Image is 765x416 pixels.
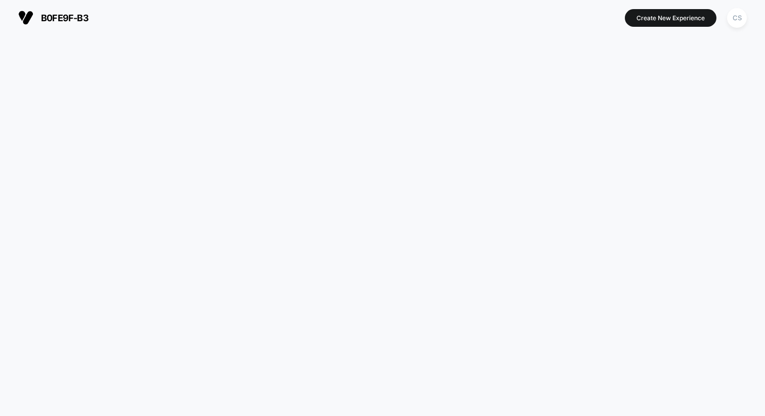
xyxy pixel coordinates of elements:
[18,10,33,25] img: Visually logo
[727,8,747,28] div: CS
[625,9,716,27] button: Create New Experience
[724,8,750,28] button: CS
[41,13,89,23] span: b0fe9f-b3
[15,10,92,26] button: b0fe9f-b3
